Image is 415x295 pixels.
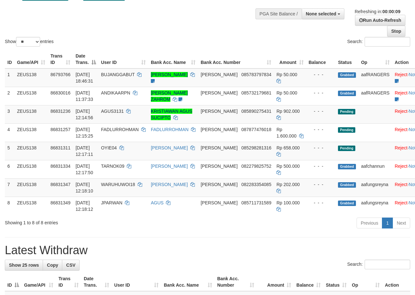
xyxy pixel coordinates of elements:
td: aafRANGERS [359,68,392,87]
td: 3 [5,105,14,123]
td: aafungsreyna [359,178,392,197]
span: 86831236 [50,109,70,114]
span: [PERSON_NAME] [201,127,238,132]
th: Amount: activate to sort column ascending [257,273,294,291]
th: ID: activate to sort column descending [5,273,22,291]
a: Next [393,218,410,228]
span: Grabbed [338,72,356,78]
span: Copy 082283354085 to clipboard [241,182,271,187]
a: 1 [382,218,393,228]
span: [DATE] 12:17:11 [75,145,93,157]
span: Copy 085890275431 to clipboard [241,109,271,114]
th: Date Trans.: activate to sort column descending [73,50,98,68]
span: Show 25 rows [9,263,39,268]
label: Show entries [5,37,54,47]
span: Copy 087877476018 to clipboard [241,127,271,132]
span: Copy 082279825752 to clipboard [241,164,271,169]
th: Bank Acc. Name: activate to sort column ascending [161,273,214,291]
td: 1 [5,68,14,87]
td: ZEUS138 [14,160,48,178]
th: Game/API: activate to sort column ascending [22,273,56,291]
span: BUJANGGABUT [101,72,135,77]
span: Rp 658.000 [276,145,299,150]
a: Reject [395,145,408,150]
td: 2 [5,87,14,105]
th: Amount: activate to sort column ascending [274,50,306,68]
span: Pending [338,127,355,133]
span: Rp 202.000 [276,182,299,187]
span: 86831349 [50,200,70,205]
a: FADLURROHMAN [151,127,188,132]
div: PGA Site Balance / [255,8,302,19]
span: Copy 085732179681 to clipboard [241,90,271,95]
span: Pending [338,146,355,151]
td: ZEUS138 [14,68,48,87]
div: - - - [309,108,333,114]
td: 5 [5,142,14,160]
th: Game/API: activate to sort column ascending [14,50,48,68]
a: Reject [395,72,408,77]
td: ZEUS138 [14,123,48,142]
span: [PERSON_NAME] [201,90,238,95]
span: Grabbed [338,164,356,169]
th: User ID: activate to sort column ascending [112,273,161,291]
label: Search: [347,260,410,269]
a: Reject [395,200,408,205]
span: Rp 500.000 [276,164,299,169]
a: [PERSON_NAME] [151,182,188,187]
span: [PERSON_NAME] [201,109,238,114]
strong: 00:00:09 [382,9,400,14]
span: Copy 085711731589 to clipboard [241,200,271,205]
td: ZEUS138 [14,178,48,197]
label: Search: [347,37,410,47]
a: Reject [395,182,408,187]
th: User ID: activate to sort column ascending [99,50,148,68]
span: [PERSON_NAME] [201,200,238,205]
span: Rp 902.000 [276,109,299,114]
th: Trans ID: activate to sort column ascending [48,50,73,68]
a: Previous [357,218,382,228]
span: OYIE04 [101,145,117,150]
span: Grabbed [338,201,356,206]
a: Stop [387,26,405,37]
th: Status [335,50,359,68]
span: FADLURROHMAN [101,127,139,132]
a: [PERSON_NAME] [151,145,188,150]
a: Reject [395,164,408,169]
span: 86831347 [50,182,70,187]
th: Action [382,273,410,291]
a: Reject [395,127,408,132]
span: JPARWAN [101,200,123,205]
div: - - - [309,145,333,151]
span: [DATE] 18:46:31 [75,72,93,84]
td: aafungsreyna [359,197,392,215]
span: Rp 100.000 [276,200,299,205]
span: WARUHUWOI18 [101,182,135,187]
h1: Latest Withdraw [5,244,410,257]
th: Status: activate to sort column ascending [323,273,349,291]
th: Op: activate to sort column ascending [359,50,392,68]
th: Balance [306,50,336,68]
span: [DATE] 11:37:33 [75,90,93,102]
a: KRISTIAWAN AGUS SUCIPTO [151,109,192,120]
div: - - - [309,200,333,206]
span: 86830016 [50,90,70,95]
span: CSV [66,263,75,268]
td: aafchannun [359,160,392,178]
input: Search: [365,37,410,47]
span: [DATE] 12:14:56 [75,109,93,120]
div: - - - [309,71,333,78]
a: [PERSON_NAME] ZAHROM [151,90,188,102]
span: [DATE] 12:18:12 [75,200,93,212]
span: [PERSON_NAME] [201,182,238,187]
td: ZEUS138 [14,142,48,160]
td: ZEUS138 [14,197,48,215]
span: [DATE] 12:17:50 [75,164,93,175]
div: - - - [309,126,333,133]
span: TARNOK09 [101,164,125,169]
th: Bank Acc. Number: activate to sort column ascending [198,50,274,68]
span: Pending [338,109,355,114]
span: [PERSON_NAME] [201,72,238,77]
span: 86793766 [50,72,70,77]
td: 7 [5,178,14,197]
